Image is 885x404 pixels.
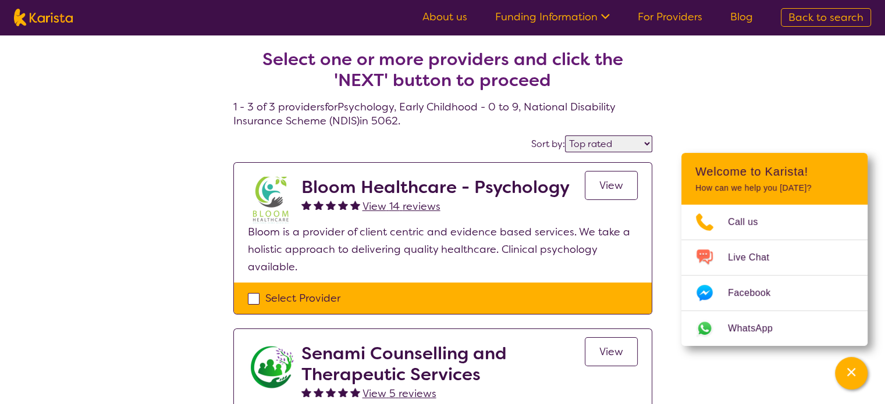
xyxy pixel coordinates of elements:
[248,223,638,276] p: Bloom is a provider of client centric and evidence based services. We take a holistic approach to...
[585,171,638,200] a: View
[835,357,868,389] button: Channel Menu
[248,177,294,223] img: klsknef2cimwwz0wtkey.jpg
[362,385,436,402] a: View 5 reviews
[314,200,324,210] img: fullstar
[728,284,784,302] span: Facebook
[362,199,440,213] span: View 14 reviews
[531,138,565,150] label: Sort by:
[638,10,702,24] a: For Providers
[495,10,610,24] a: Funding Information
[326,387,336,397] img: fullstar
[350,387,360,397] img: fullstar
[599,345,623,359] span: View
[788,10,863,24] span: Back to search
[233,21,652,128] h4: 1 - 3 of 3 providers for Psychology , Early Childhood - 0 to 9 , National Disability Insurance Sc...
[338,387,348,397] img: fullstar
[681,153,868,346] div: Channel Menu
[314,387,324,397] img: fullstar
[301,343,585,385] h2: Senami Counselling and Therapeutic Services
[350,200,360,210] img: fullstar
[362,387,436,401] span: View 5 reviews
[585,337,638,366] a: View
[695,183,854,193] p: How can we help you [DATE]?
[301,387,311,397] img: fullstar
[362,198,440,215] a: View 14 reviews
[326,200,336,210] img: fullstar
[728,213,772,231] span: Call us
[695,165,854,178] h2: Welcome to Karista!
[730,10,753,24] a: Blog
[681,205,868,346] ul: Choose channel
[728,320,787,337] span: WhatsApp
[248,343,294,389] img: r7dlggcrx4wwrwpgprcg.jpg
[681,311,868,346] a: Web link opens in a new tab.
[247,49,638,91] h2: Select one or more providers and click the 'NEXT' button to proceed
[728,249,783,266] span: Live Chat
[14,9,73,26] img: Karista logo
[301,177,570,198] h2: Bloom Healthcare - Psychology
[301,200,311,210] img: fullstar
[599,178,623,192] span: View
[338,200,348,210] img: fullstar
[781,8,871,27] a: Back to search
[422,10,467,24] a: About us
